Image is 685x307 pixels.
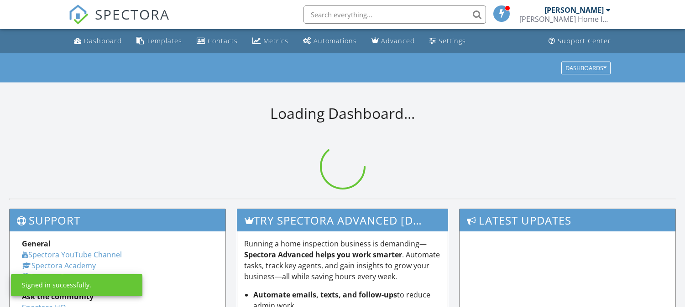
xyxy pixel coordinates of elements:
p: Running a home inspection business is demanding— . Automate tasks, track key agents, and gain ins... [244,238,441,282]
a: Contacts [193,33,241,50]
div: Templates [146,36,182,45]
strong: Automate emails, texts, and follow-ups [253,290,397,300]
a: Templates [133,33,186,50]
strong: General [22,239,51,249]
div: Tom Ross Home Inspection LLC OCHI#2190 CCB# 222352 [519,15,611,24]
div: [PERSON_NAME] [544,5,604,15]
div: Automations [314,36,357,45]
a: Metrics [249,33,292,50]
div: Ask the community [22,291,213,302]
div: Metrics [263,36,288,45]
span: SPECTORA [95,5,170,24]
div: Dashboard [84,36,122,45]
div: Support Center [558,36,611,45]
a: Support Center [22,271,83,281]
a: SPECTORA [68,12,170,31]
a: Support Center [545,33,615,50]
h3: Support [10,209,225,231]
div: Settings [439,36,466,45]
a: Spectora Academy [22,261,96,271]
a: Automations (Basic) [299,33,361,50]
div: Signed in successfully. [22,281,91,290]
a: Dashboard [70,33,125,50]
a: Advanced [368,33,418,50]
strong: Spectora Advanced helps you work smarter [244,250,402,260]
button: Dashboards [561,61,611,74]
input: Search everything... [303,5,486,24]
div: Dashboards [565,65,607,71]
a: Spectora YouTube Channel [22,250,122,260]
a: Settings [426,33,470,50]
img: The Best Home Inspection Software - Spectora [68,5,89,25]
div: Contacts [208,36,238,45]
div: Advanced [381,36,415,45]
h3: Try spectora advanced [DATE] [237,209,448,231]
h3: Latest Updates [460,209,675,231]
